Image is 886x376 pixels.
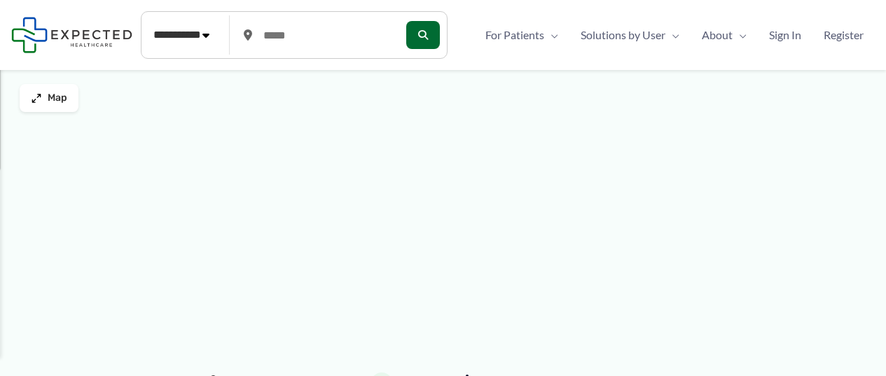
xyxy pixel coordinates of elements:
img: Maximize [31,92,42,104]
button: Map [20,84,78,112]
span: Register [824,25,864,46]
a: Register [812,25,875,46]
span: About [702,25,733,46]
span: Map [48,92,67,104]
span: Sign In [769,25,801,46]
span: Solutions by User [581,25,665,46]
a: For PatientsMenu Toggle [474,25,569,46]
span: Menu Toggle [544,25,558,46]
a: Solutions by UserMenu Toggle [569,25,691,46]
span: For Patients [485,25,544,46]
a: Sign In [758,25,812,46]
span: Menu Toggle [733,25,747,46]
span: Menu Toggle [665,25,679,46]
img: Expected Healthcare Logo - side, dark font, small [11,17,132,53]
a: AboutMenu Toggle [691,25,758,46]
